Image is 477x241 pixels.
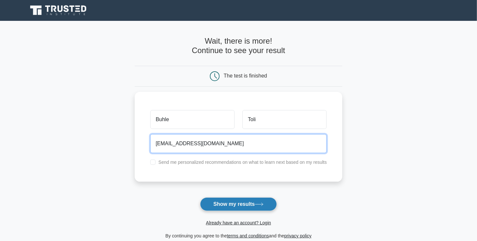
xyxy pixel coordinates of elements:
a: terms and conditions [227,233,269,238]
label: Send me personalized recommendations on what to learn next based on my results [158,160,327,165]
input: Email [150,134,327,153]
a: privacy policy [284,233,312,238]
h4: Wait, there is more! Continue to see your result [135,36,343,55]
input: First name [150,110,235,129]
button: Show my results [200,197,277,211]
input: Last name [242,110,327,129]
a: Already have an account? Login [206,220,271,225]
div: The test is finished [224,73,267,78]
div: By continuing you agree to the and the [131,232,347,240]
